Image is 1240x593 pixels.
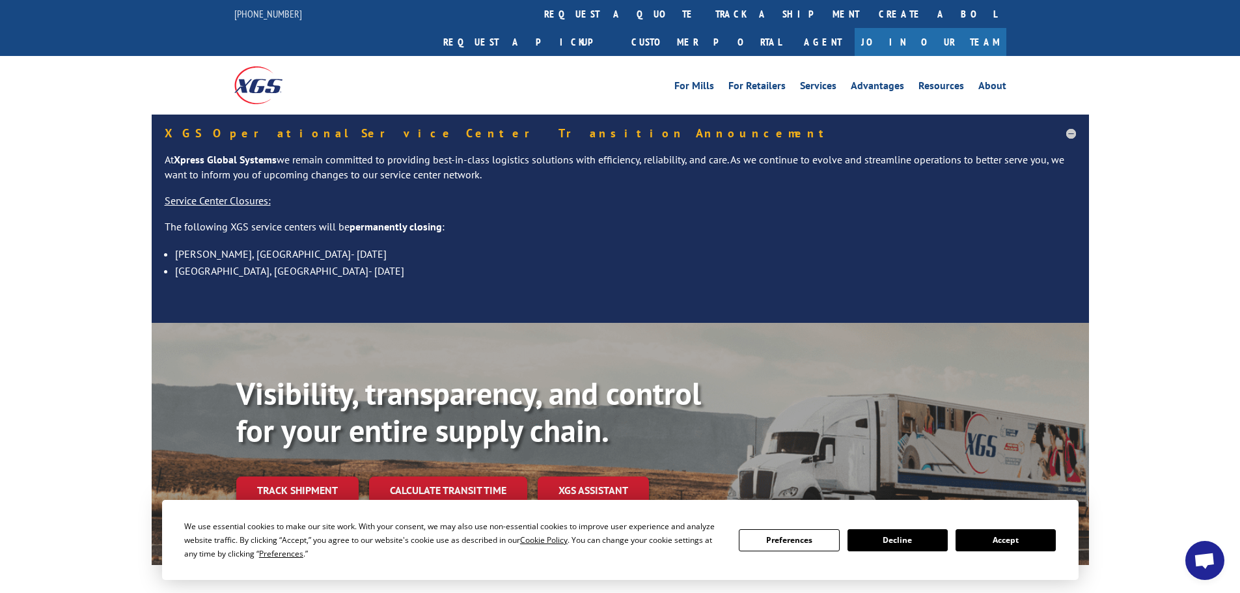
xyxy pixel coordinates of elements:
[851,81,904,95] a: Advantages
[739,529,839,551] button: Preferences
[791,28,855,56] a: Agent
[236,476,359,504] a: Track shipment
[520,534,568,545] span: Cookie Policy
[234,7,302,20] a: [PHONE_NUMBER]
[165,194,271,207] u: Service Center Closures:
[847,529,948,551] button: Decline
[259,548,303,559] span: Preferences
[165,128,1076,139] h5: XGS Operational Service Center Transition Announcement
[918,81,964,95] a: Resources
[165,152,1076,194] p: At we remain committed to providing best-in-class logistics solutions with efficiency, reliabilit...
[622,28,791,56] a: Customer Portal
[174,153,277,166] strong: Xpress Global Systems
[175,262,1076,279] li: [GEOGRAPHIC_DATA], [GEOGRAPHIC_DATA]- [DATE]
[728,81,786,95] a: For Retailers
[434,28,622,56] a: Request a pickup
[538,476,649,504] a: XGS ASSISTANT
[956,529,1056,551] button: Accept
[236,373,701,451] b: Visibility, transparency, and control for your entire supply chain.
[674,81,714,95] a: For Mills
[162,500,1079,580] div: Cookie Consent Prompt
[855,28,1006,56] a: Join Our Team
[184,519,723,560] div: We use essential cookies to make our site work. With your consent, we may also use non-essential ...
[800,81,836,95] a: Services
[369,476,527,504] a: Calculate transit time
[1185,541,1224,580] a: Open chat
[165,219,1076,245] p: The following XGS service centers will be :
[350,220,442,233] strong: permanently closing
[978,81,1006,95] a: About
[175,245,1076,262] li: [PERSON_NAME], [GEOGRAPHIC_DATA]- [DATE]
